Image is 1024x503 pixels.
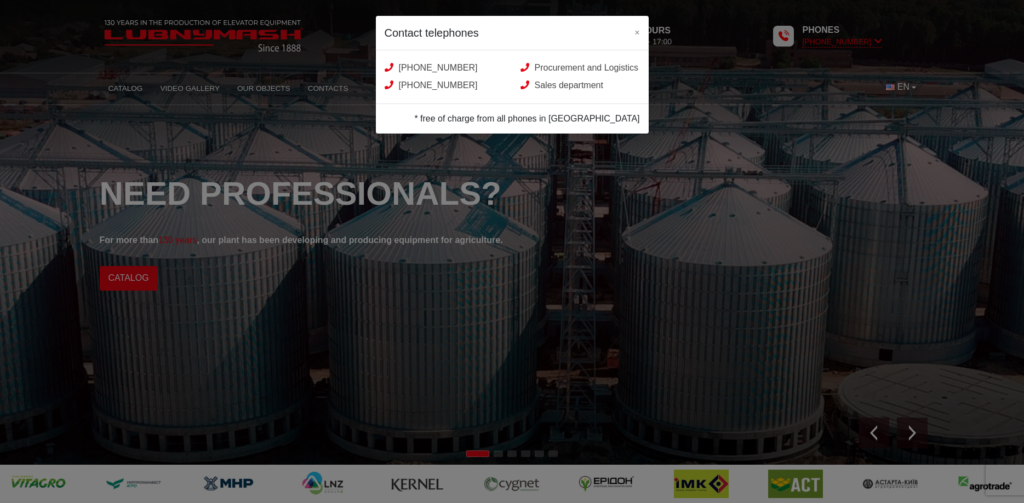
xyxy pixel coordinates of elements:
[385,25,479,41] h5: Contact telephones
[385,80,478,90] a: [PHONE_NUMBER]
[520,63,638,72] a: Procurement and Logistics
[385,63,478,72] a: [PHONE_NUMBER]
[626,16,648,48] button: Close
[520,80,603,90] a: Sales department
[634,28,639,37] span: ×
[376,103,649,134] div: * free of charge from all phones in [GEOGRAPHIC_DATA]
